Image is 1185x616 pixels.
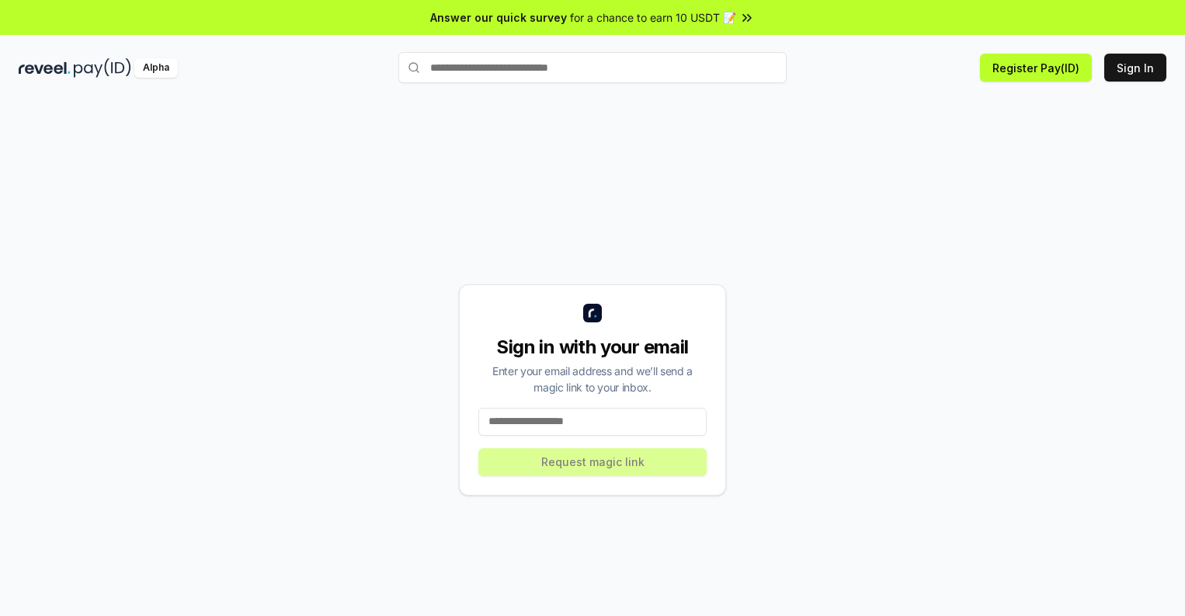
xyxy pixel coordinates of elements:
div: Sign in with your email [478,335,707,360]
span: for a chance to earn 10 USDT 📝 [570,9,736,26]
span: Answer our quick survey [430,9,567,26]
button: Sign In [1104,54,1166,82]
img: pay_id [74,58,131,78]
div: Enter your email address and we’ll send a magic link to your inbox. [478,363,707,395]
button: Register Pay(ID) [980,54,1092,82]
img: reveel_dark [19,58,71,78]
img: logo_small [583,304,602,322]
div: Alpha [134,58,178,78]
